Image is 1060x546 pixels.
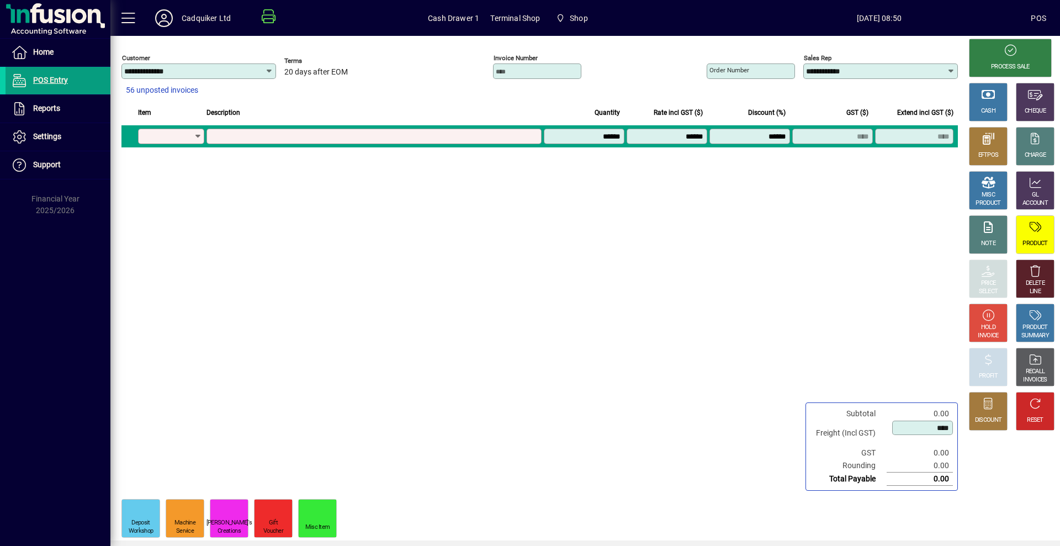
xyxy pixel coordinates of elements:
td: Rounding [810,459,887,473]
div: ACCOUNT [1022,199,1048,208]
div: DELETE [1026,279,1045,288]
div: SUMMARY [1021,332,1049,340]
div: Gift [269,519,278,527]
div: PRODUCT [976,199,1000,208]
div: Machine [174,519,195,527]
td: Subtotal [810,407,887,420]
div: CHARGE [1025,151,1046,160]
span: Rate incl GST ($) [654,107,703,119]
span: Terminal Shop [490,9,540,27]
span: GST ($) [846,107,868,119]
div: HOLD [981,324,995,332]
div: DISCOUNT [975,416,1001,425]
td: Total Payable [810,473,887,486]
span: 20 days after EOM [284,68,348,77]
div: CHEQUE [1025,107,1046,115]
span: Description [206,107,240,119]
a: Reports [6,95,110,123]
span: Item [138,107,151,119]
div: PRODUCT [1022,240,1047,248]
div: NOTE [981,240,995,248]
td: 0.00 [887,407,953,420]
td: 0.00 [887,473,953,486]
div: LINE [1030,288,1041,296]
mat-label: Customer [122,54,150,62]
mat-label: Invoice number [494,54,538,62]
span: POS Entry [33,76,68,84]
span: Quantity [595,107,620,119]
div: RECALL [1026,368,1045,376]
div: Service [176,527,194,536]
div: CASH [981,107,995,115]
span: Reports [33,104,60,113]
span: Discount (%) [748,107,786,119]
div: PROFIT [979,372,998,380]
div: INVOICES [1023,376,1047,384]
div: Workshop [129,527,153,536]
button: 56 unposted invoices [121,81,203,100]
div: RESET [1027,416,1043,425]
span: Shop [552,8,592,28]
div: SELECT [979,288,998,296]
div: PRODUCT [1022,324,1047,332]
mat-label: Sales rep [804,54,831,62]
a: Home [6,39,110,66]
span: Terms [284,57,351,65]
td: GST [810,447,887,459]
span: 56 unposted invoices [126,84,198,96]
div: [PERSON_NAME]'s [206,519,252,527]
span: Shop [570,9,588,27]
button: Profile [146,8,182,28]
div: Cadquiker Ltd [182,9,231,27]
span: Cash Drawer 1 [428,9,479,27]
div: MISC [982,191,995,199]
td: 0.00 [887,447,953,459]
div: Creations [218,527,241,536]
div: EFTPOS [978,151,999,160]
div: PRICE [981,279,996,288]
div: PROCESS SALE [991,63,1030,71]
div: INVOICE [978,332,998,340]
mat-label: Order number [709,66,749,74]
div: Misc Item [305,523,330,532]
div: GL [1032,191,1039,199]
a: Settings [6,123,110,151]
span: Home [33,47,54,56]
span: Settings [33,132,61,141]
span: [DATE] 08:50 [727,9,1031,27]
span: Support [33,160,61,169]
div: POS [1031,9,1046,27]
td: Freight (Incl GST) [810,420,887,447]
a: Support [6,151,110,179]
td: 0.00 [887,459,953,473]
div: Deposit [131,519,150,527]
div: Voucher [263,527,283,536]
span: Extend incl GST ($) [897,107,953,119]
